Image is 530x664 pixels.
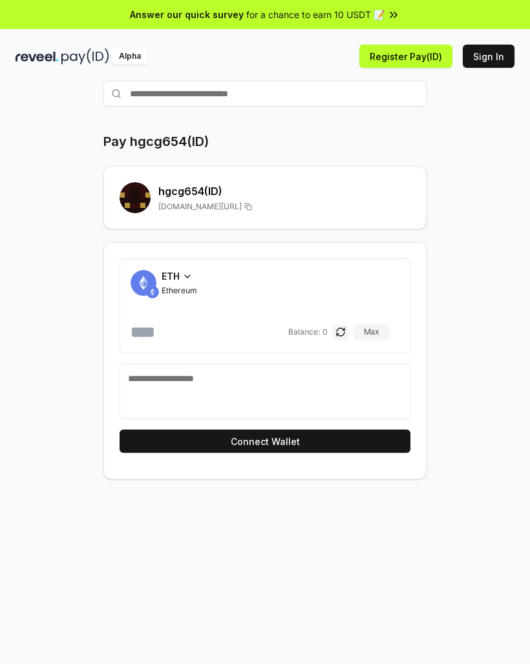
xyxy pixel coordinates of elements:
h1: Pay hgcg654(ID) [103,132,209,150]
span: Ethereum [162,285,197,296]
button: Sign In [463,45,514,68]
span: 0 [323,327,328,337]
span: Answer our quick survey [130,8,244,21]
span: [DOMAIN_NAME][URL] [158,202,242,212]
button: Connect Wallet [120,430,410,453]
img: pay_id [61,48,109,65]
button: Max [354,324,389,340]
div: Alpha [112,48,148,65]
h2: hgcg654 (ID) [158,183,410,199]
img: reveel_dark [16,48,59,65]
button: Register Pay(ID) [359,45,452,68]
span: for a chance to earn 10 USDT 📝 [246,8,385,21]
span: Balance: [288,327,320,337]
span: ETH [162,269,180,283]
img: ETH.svg [146,285,159,298]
